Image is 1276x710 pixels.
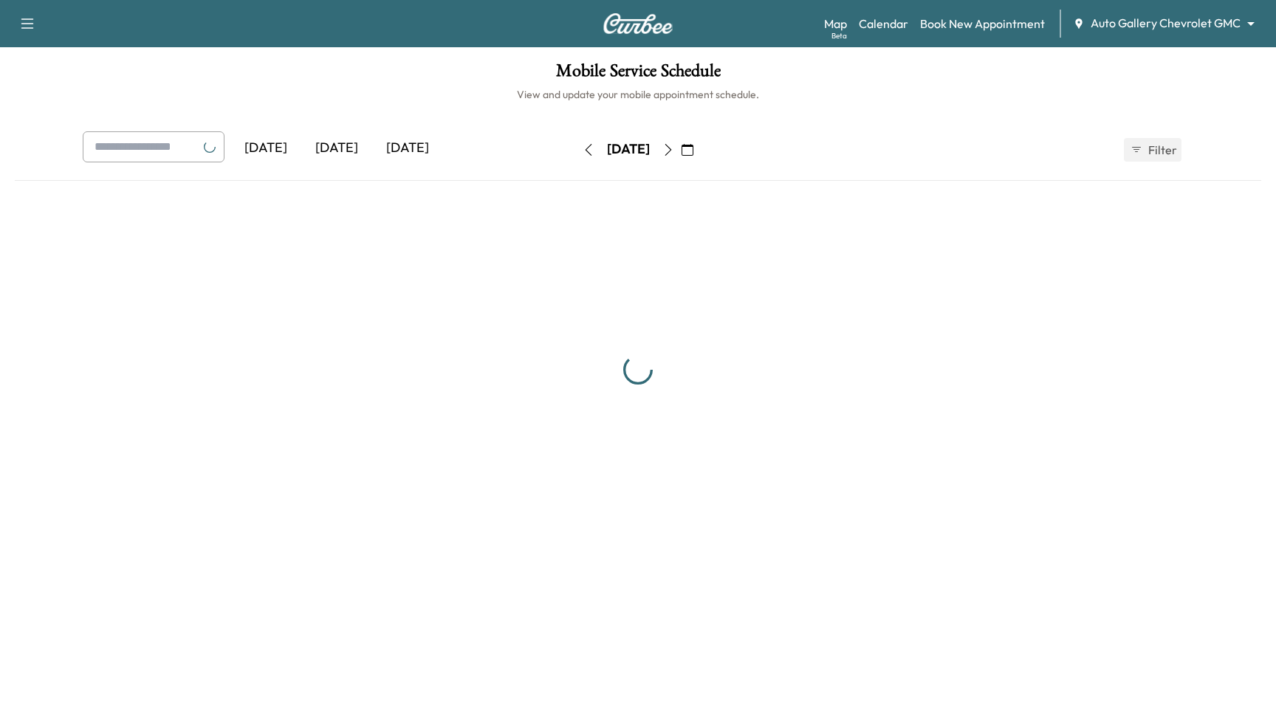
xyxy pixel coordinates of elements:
div: [DATE] [230,131,301,165]
a: Calendar [859,15,908,32]
div: [DATE] [372,131,443,165]
div: [DATE] [607,140,650,159]
button: Filter [1124,138,1181,162]
img: Curbee Logo [603,13,673,34]
h6: View and update your mobile appointment schedule. [15,87,1261,102]
h1: Mobile Service Schedule [15,62,1261,87]
a: MapBeta [824,15,847,32]
a: Book New Appointment [920,15,1045,32]
span: Filter [1148,141,1175,159]
span: Auto Gallery Chevrolet GMC [1091,15,1241,32]
div: [DATE] [301,131,372,165]
div: Beta [831,30,847,41]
